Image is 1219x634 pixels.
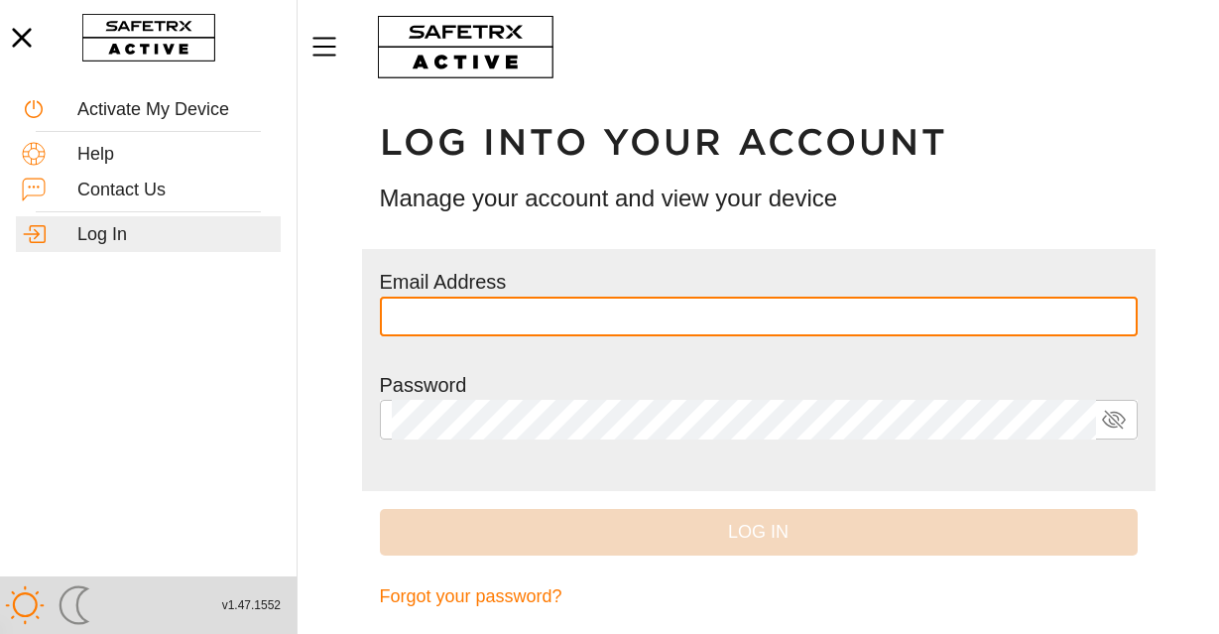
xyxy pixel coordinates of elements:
h3: Manage your account and view your device [380,182,1138,215]
a: Forgot your password? [380,573,1138,620]
img: ContactUs.svg [22,178,46,201]
div: Contact Us [77,180,275,201]
label: Email Address [380,271,507,293]
span: Forgot your password? [380,581,562,612]
button: Log In [380,509,1138,556]
img: Help.svg [22,142,46,166]
span: v1.47.1552 [222,595,281,616]
div: Help [77,144,275,166]
div: Log In [77,224,275,246]
img: ModeDark.svg [55,585,94,625]
button: v1.47.1552 [210,589,293,622]
img: ModeLight.svg [5,585,45,625]
label: Password [380,374,467,396]
span: Log In [396,517,1122,548]
h1: Log into your account [380,120,1138,166]
button: Menu [307,26,357,67]
div: Activate My Device [77,99,275,121]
